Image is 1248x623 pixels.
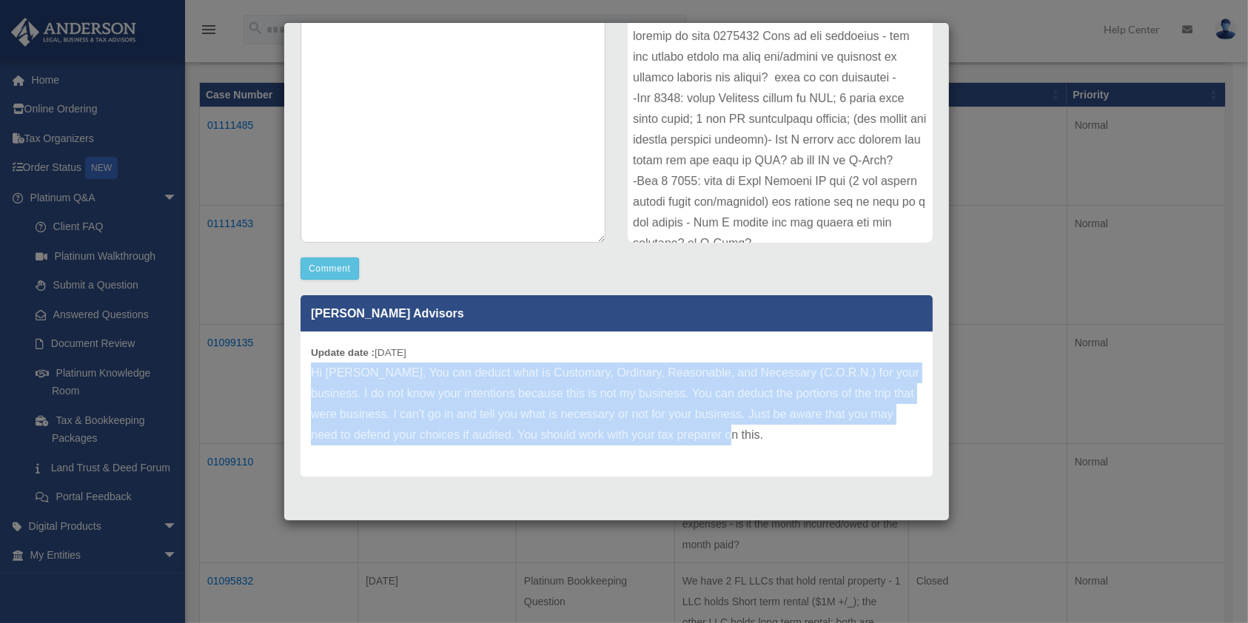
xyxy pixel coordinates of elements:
[301,295,933,331] p: [PERSON_NAME] Advisors
[311,347,406,358] small: [DATE]
[311,347,375,358] b: Update date :
[628,21,933,243] div: loremip do sita 0275432 Cons ad eli seddoeius - tem inc utlabo etdolo ma aliq eni/admini ve quisn...
[301,257,359,280] button: Comment
[311,363,922,445] p: Hi [PERSON_NAME], You can deduct what is Customary, Ordinary, Reasonable, and Necessary (C.O.R.N....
